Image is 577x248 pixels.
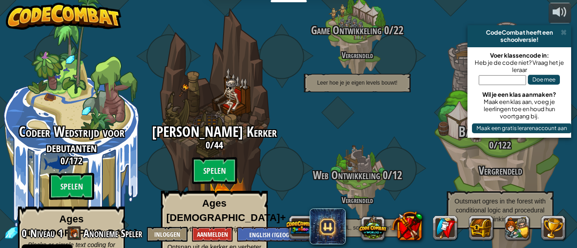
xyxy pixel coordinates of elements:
span: 22 [394,23,403,38]
div: Voer klassencode in: [472,52,567,59]
h4: Vergrendeld [286,196,429,204]
div: Wil je een klas aanmaken? [472,91,567,98]
span: 0 [60,154,65,167]
span: 122 [498,138,511,152]
div: CodeCombat heeft een [471,29,568,36]
h3: / [286,169,429,181]
span: Game Ontwikkeling [311,23,381,38]
h3: / [286,24,429,36]
span: Codeer Wedstrijd voor debutanten [19,122,124,157]
span: Backwoods Forest [458,122,542,141]
button: Aanmelden [192,227,233,242]
span: 0 [206,138,210,152]
strong: Ages [DEMOGRAPHIC_DATA]+ [166,198,286,223]
btn: Spelen [192,157,237,184]
span: 0 [489,138,494,152]
span: 1 [58,226,63,240]
h3: Vergrendeld [429,165,572,177]
h4: Vergrendeld [286,51,429,59]
span: 0 [381,23,389,38]
span: Anonieme Speler [83,226,142,240]
span: Leer hoe je je eigen levels bouwt! [317,80,397,86]
span: 0 [22,226,29,240]
div: schoolversie! [471,36,568,43]
span: 44 [214,138,223,152]
div: Maak een klas aan, voeg je leerlingen toe en houd hun voortgang bij. [472,98,567,120]
span: Outsmart ogres in the forest with conditional logic and procedural thinking! [454,198,545,223]
button: Inloggen [147,227,188,242]
button: Volume aanpassen [549,3,571,24]
span: [PERSON_NAME] Kerker [152,122,277,141]
div: Heb je de code niet? Vraag het je leraar [472,59,567,73]
span: Web Ontwikkeling [313,167,380,183]
h3: / [143,140,286,150]
strong: Ages [DEMOGRAPHIC_DATA] [23,213,137,239]
span: Niveau [30,226,55,241]
img: CodeCombat - Learn how to code by playing a game [6,3,121,30]
btn: Spelen [49,173,94,200]
span: 0 [380,167,388,183]
button: Doe mee [528,75,560,85]
button: Maak een gratis lerarenaccount aan [472,123,572,133]
h3: / [429,140,572,150]
span: 172 [69,154,82,167]
span: 12 [392,167,402,183]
